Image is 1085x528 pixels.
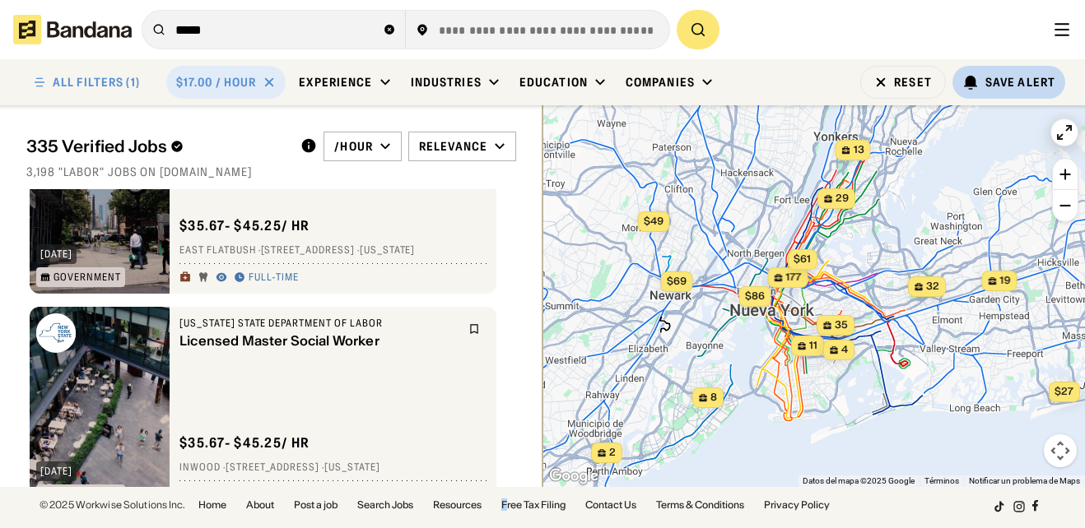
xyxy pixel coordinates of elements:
[1055,385,1073,397] span: $27
[54,272,121,282] div: Government
[176,75,257,90] div: $17.00 / hour
[894,76,932,88] div: Reset
[357,500,413,510] a: Search Jobs
[836,192,849,206] span: 29
[666,275,686,287] span: $69
[643,215,663,227] span: $49
[40,249,72,259] div: [DATE]
[969,476,1080,485] a: Notificar un problema de Maps
[433,500,482,510] a: Resources
[179,317,459,330] div: [US_STATE] State Department of Labor
[198,500,226,510] a: Home
[924,476,959,485] a: Términos (se abre en una nueva pestaña)
[299,75,372,90] div: Experience
[803,476,915,485] span: Datos del mapa ©2025 Google
[179,244,487,257] div: East Flatbush · [STREET_ADDRESS] · [US_STATE]
[249,271,299,285] div: Full-time
[179,333,459,349] div: Licensed Master Social Worker
[36,313,76,353] img: New York State Department of Labor logo
[179,217,310,234] div: $ 35.67 - $45.25 / hr
[40,466,72,476] div: [DATE]
[26,189,516,487] div: grid
[547,465,601,487] img: Google
[764,500,830,510] a: Privacy Policy
[246,500,274,510] a: About
[411,75,482,90] div: Industries
[999,274,1010,288] span: 19
[501,500,566,510] a: Free Tax Filing
[334,139,373,154] div: /hour
[547,465,601,487] a: Abre esta zona en Google Maps (se abre en una nueva ventana)
[294,500,338,510] a: Post a job
[26,164,516,179] div: 3,198 "labor" jobs on [DOMAIN_NAME]
[419,139,487,154] div: Relevance
[53,76,140,88] div: ALL FILTERS (1)
[40,500,185,510] div: © 2025 Workwise Solutions Inc.
[179,434,310,452] div: $ 35.67 - $45.25 / hr
[13,15,132,44] img: Bandana logotype
[926,280,939,294] span: 32
[26,137,287,156] div: 335 Verified Jobs
[841,343,848,357] span: 4
[626,75,695,90] div: Companies
[585,500,636,510] a: Contact Us
[609,446,616,460] span: 2
[809,339,817,353] span: 11
[835,318,848,332] span: 35
[656,500,744,510] a: Terms & Conditions
[1044,434,1077,467] button: Controles de visualización del mapa
[785,271,801,285] span: 177
[710,391,717,405] span: 8
[985,75,1055,90] div: Save Alert
[794,252,811,265] span: $61
[853,143,864,157] span: 13
[179,461,487,475] div: Inwood · [STREET_ADDRESS] · [US_STATE]
[744,289,764,302] span: $86
[519,75,588,90] div: Education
